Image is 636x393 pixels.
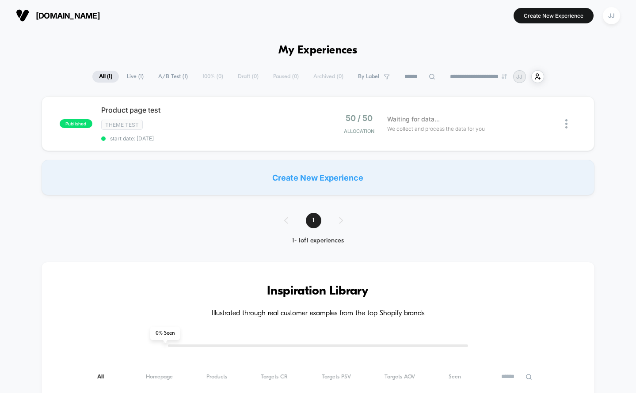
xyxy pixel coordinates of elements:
[346,113,373,123] span: 50 / 50
[358,73,379,80] span: By Label
[206,374,227,380] span: Products
[385,374,415,380] span: Targets AOV
[68,284,568,299] h3: Inspiration Library
[344,128,374,134] span: Allocation
[146,374,173,380] span: Homepage
[120,71,150,83] span: Live ( 1 )
[101,120,143,130] span: Theme Test
[152,71,194,83] span: A/B Test ( 1 )
[322,374,351,380] span: Targets PSV
[13,8,103,23] button: [DOMAIN_NAME]
[101,135,318,142] span: start date: [DATE]
[387,125,485,133] span: We collect and process the data for you
[261,374,288,380] span: Targets CR
[600,7,623,25] button: JJ
[150,327,180,340] span: 0 % Seen
[42,160,595,195] div: Create New Experience
[60,119,92,128] span: published
[603,7,620,24] div: JJ
[387,114,440,124] span: Waiting for data...
[16,9,29,22] img: Visually logo
[92,71,119,83] span: All ( 1 )
[565,119,567,128] img: close
[101,106,318,114] span: Product page test
[68,310,568,318] h4: Illustrated through real customer examples from the top Shopify brands
[502,74,507,79] img: end
[278,44,358,57] h1: My Experiences
[449,374,461,380] span: Seen
[306,213,321,228] span: 1
[516,73,522,80] p: JJ
[97,374,112,380] span: All
[275,237,361,245] div: 1 - 1 of 1 experiences
[514,8,594,23] button: Create New Experience
[36,11,100,20] span: [DOMAIN_NAME]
